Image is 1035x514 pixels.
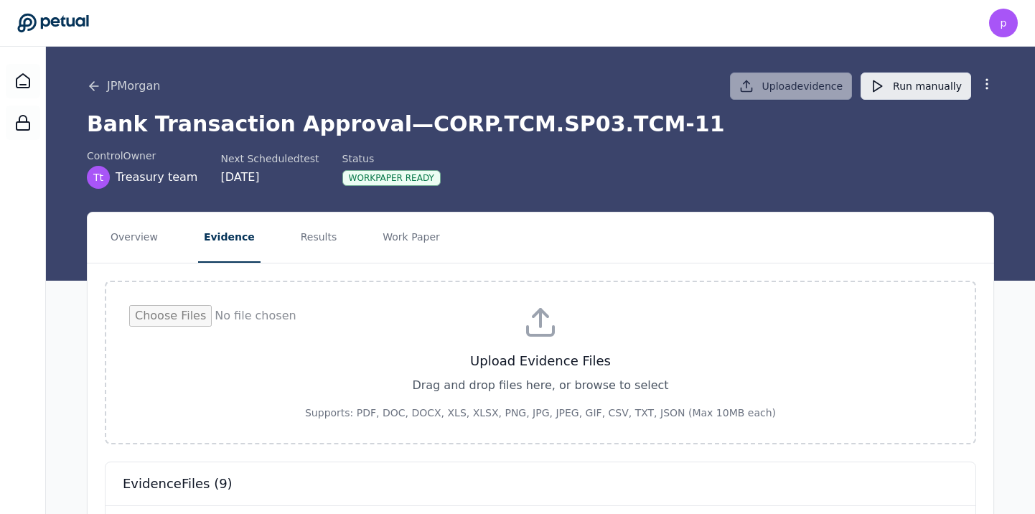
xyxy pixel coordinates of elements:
[6,64,40,98] a: Dashboard
[105,212,164,263] button: Overview
[861,73,971,100] button: Run manually
[87,111,994,137] h1: Bank Transaction Approval — CORP.TCM.SP03.TCM-11
[123,474,958,494] h3: evidence Files ( 9 )
[116,169,197,186] span: Treasury team
[1001,16,1007,30] span: p
[220,151,319,166] div: Next Scheduled test
[730,73,853,100] button: Uploadevidence
[295,212,343,263] button: Results
[17,13,89,33] a: Go to Dashboard
[88,212,993,263] nav: Tabs
[377,212,446,263] button: Work Paper
[342,151,441,166] div: Status
[198,212,261,263] button: Evidence
[220,169,319,186] div: [DATE]
[6,106,40,140] a: SOC
[87,149,197,163] div: control Owner
[342,170,441,186] div: Workpaper Ready
[87,78,160,95] button: JPMorgan
[93,170,103,184] span: Tt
